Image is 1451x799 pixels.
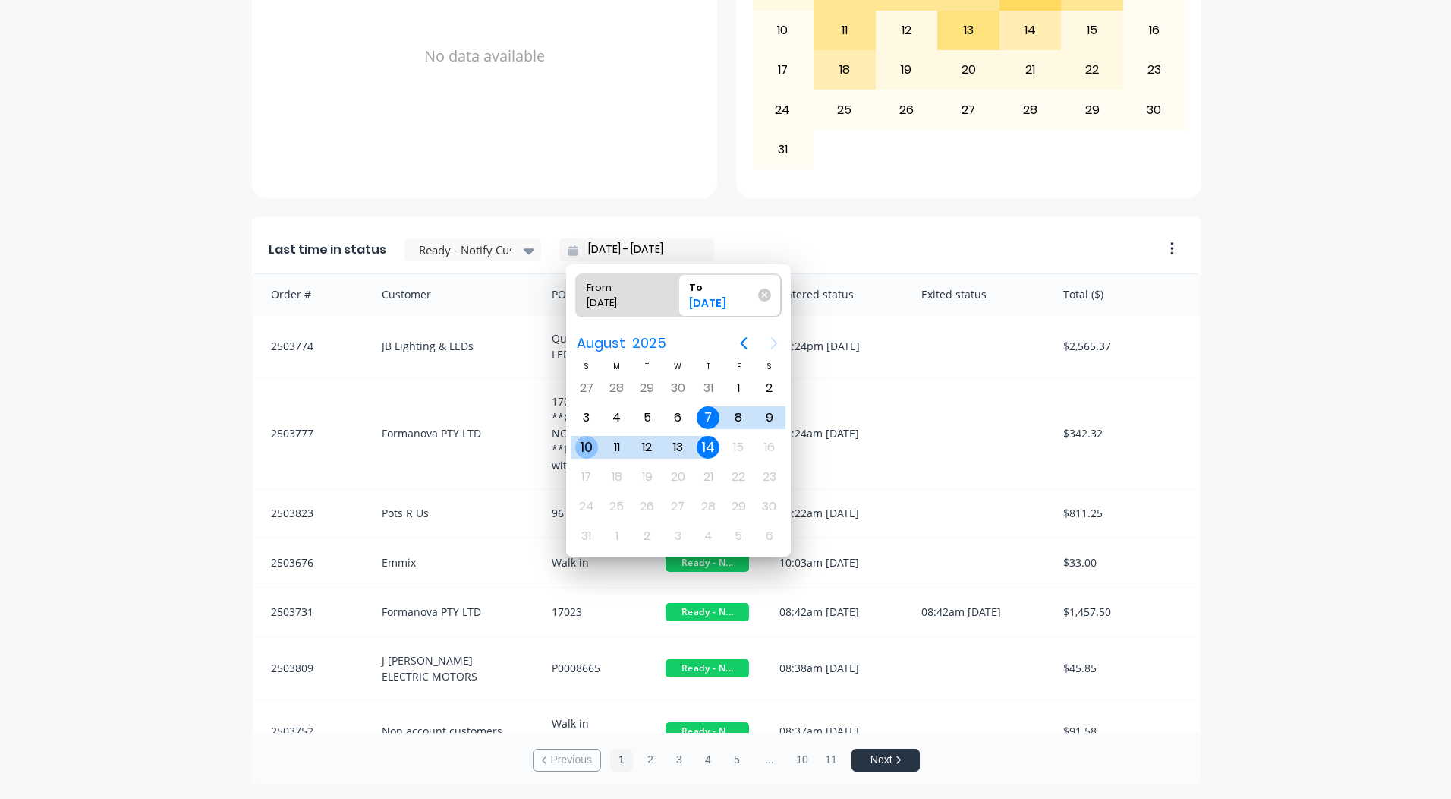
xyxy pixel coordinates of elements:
div: Walk in [537,538,650,587]
div: Walk in extractors x 2 [537,700,650,763]
div: Sunday, July 27, 2025 [575,377,598,399]
button: 5 [725,749,748,772]
span: Ready - N... [666,659,749,677]
button: 3 [668,749,691,772]
div: Exited status [906,274,1048,314]
div: Customer [367,274,537,314]
span: Ready - N... [666,603,749,621]
button: Next page [759,328,789,358]
div: 13 [938,11,999,49]
div: 17 [753,51,814,89]
button: 2 [639,749,662,772]
div: 23 [1124,51,1185,89]
div: Friday, September 5, 2025 [727,525,750,548]
div: Saturday, August 9, 2025 [758,406,781,429]
div: PO # [537,274,650,314]
div: Tuesday, September 2, 2025 [636,525,659,548]
div: 12:24pm [DATE] [764,315,906,377]
div: 15 [1062,11,1122,49]
div: Sunday, August 3, 2025 [575,406,598,429]
div: F [723,360,754,373]
div: 26 [877,90,937,128]
div: From [581,274,658,295]
div: 2503752 [253,700,367,763]
button: 1 [610,749,633,772]
button: August2025 [568,330,676,357]
div: Wednesday, August 6, 2025 [666,406,689,429]
span: 2025 [629,330,670,357]
div: 10:03am [DATE] [764,538,906,587]
div: 11 [814,11,875,49]
div: $91.58 [1048,700,1200,763]
div: Saturday, August 16, 2025 [758,436,781,459]
button: Next [851,749,920,772]
div: Order # [253,274,367,314]
div: 2503676 [253,538,367,587]
div: Saturday, September 6, 2025 [758,525,781,548]
div: Thursday, August 28, 2025 [697,495,719,518]
div: 08:38am [DATE] [764,637,906,700]
div: W [663,360,693,373]
div: 2503731 [253,588,367,636]
div: 11:24am [DATE] [764,378,906,488]
div: Monday, August 25, 2025 [606,495,628,518]
div: 17032 **GLOVES** NO Blasting **Dont touch with fingers** [537,378,650,488]
div: 21 [1000,51,1061,89]
button: Previous [533,749,601,772]
button: Previous page [729,328,759,358]
div: 2503777 [253,378,367,488]
button: 11 [820,749,842,772]
div: P0008665 [537,637,650,700]
input: Filter by date [578,238,708,261]
div: Monday, July 28, 2025 [606,377,628,399]
div: T [632,360,663,373]
div: S [571,360,602,373]
div: JB Lighting & LEDs [367,315,537,377]
div: 2503774 [253,315,367,377]
div: Monday, September 1, 2025 [606,525,628,548]
div: 08:42am [DATE] [764,588,906,636]
div: Sunday, August 10, 2025 [575,436,598,459]
div: Non account customers [367,700,537,763]
div: 10 [753,11,814,49]
span: Ready - N... [666,554,749,572]
div: $342.32 [1048,378,1200,488]
div: Formanova PTY LTD [367,378,537,488]
div: Saturday, August 23, 2025 [758,466,781,488]
div: Tuesday, August 5, 2025 [636,406,659,429]
div: Emmix [367,538,537,587]
div: 96 250499 [537,489,650,538]
div: Friday, August 29, 2025 [727,495,750,518]
div: Today, Thursday, August 14, 2025 [697,436,719,459]
div: To [683,274,760,295]
div: Thursday, August 21, 2025 [697,466,719,488]
div: Thursday, July 31, 2025 [697,377,719,399]
button: 4 [697,749,719,772]
div: Thursday, September 4, 2025 [697,525,719,548]
div: 08:37am [DATE] [764,700,906,763]
div: 28 [1000,90,1061,128]
div: Friday, August 15, 2025 [727,436,750,459]
span: August [574,330,629,357]
div: 19 [877,51,937,89]
div: Thursday, August 7, 2025 [697,406,719,429]
div: [DATE] [581,295,658,317]
span: Last time in status [269,241,386,259]
div: Formanova PTY LTD [367,588,537,636]
div: 16 [1124,11,1185,49]
div: Tuesday, August 26, 2025 [636,495,659,518]
div: Wednesday, July 30, 2025 [666,377,689,399]
div: 17023 [537,588,650,636]
div: Saturday, August 2, 2025 [758,377,781,399]
div: T [693,360,723,373]
div: Sunday, August 31, 2025 [575,525,598,548]
div: Tuesday, July 29, 2025 [636,377,659,399]
div: 10:22am [DATE] [764,489,906,538]
div: Monday, August 11, 2025 [606,436,628,459]
div: $2,565.37 [1048,315,1200,377]
div: $811.25 [1048,489,1200,538]
div: Tuesday, August 12, 2025 [636,436,659,459]
div: Friday, August 8, 2025 [727,406,750,429]
div: 30 [1124,90,1185,128]
div: Wednesday, August 13, 2025 [666,436,689,459]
